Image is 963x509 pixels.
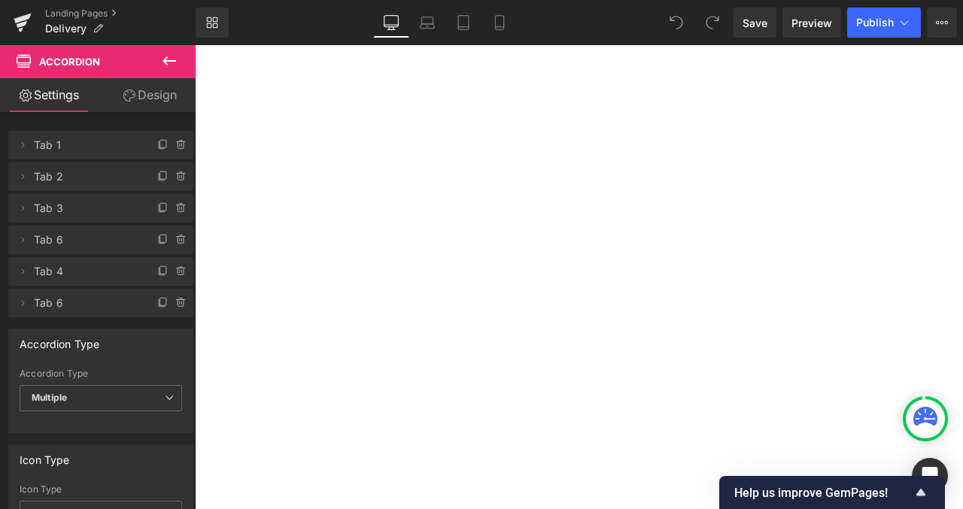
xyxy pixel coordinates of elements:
div: Accordion Type [20,329,100,350]
b: Multiple [32,392,67,403]
span: Accordion [39,56,100,68]
a: Preview [782,8,841,38]
a: New Library [196,8,229,38]
button: Undo [661,8,691,38]
span: Tab 4 [34,257,138,286]
span: Tab 1 [34,131,138,159]
div: Open Intercom Messenger [912,458,948,494]
button: Show survey - Help us improve GemPages! [734,483,930,501]
div: Icon Type [20,484,182,495]
a: Tablet [445,8,481,38]
span: Delivery [45,23,87,35]
span: Publish [856,17,894,29]
a: Laptop [409,8,445,38]
iframe: To enrich screen reader interactions, please activate Accessibility in Grammarly extension settings [195,45,963,509]
span: Save [743,15,767,31]
a: Desktop [373,8,409,38]
a: Mobile [481,8,518,38]
span: Help us improve GemPages! [734,486,912,500]
span: Preview [791,15,832,31]
div: Icon Type [20,445,70,466]
button: Publish [847,8,921,38]
button: Redo [697,8,728,38]
span: Tab 6 [34,226,138,254]
button: More [927,8,957,38]
a: Design [101,78,199,112]
span: Tab 6 [34,289,138,317]
a: Landing Pages [45,8,196,20]
div: Accordion Type [20,368,182,379]
span: Tab 2 [34,162,138,191]
span: Tab 3 [34,194,138,223]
